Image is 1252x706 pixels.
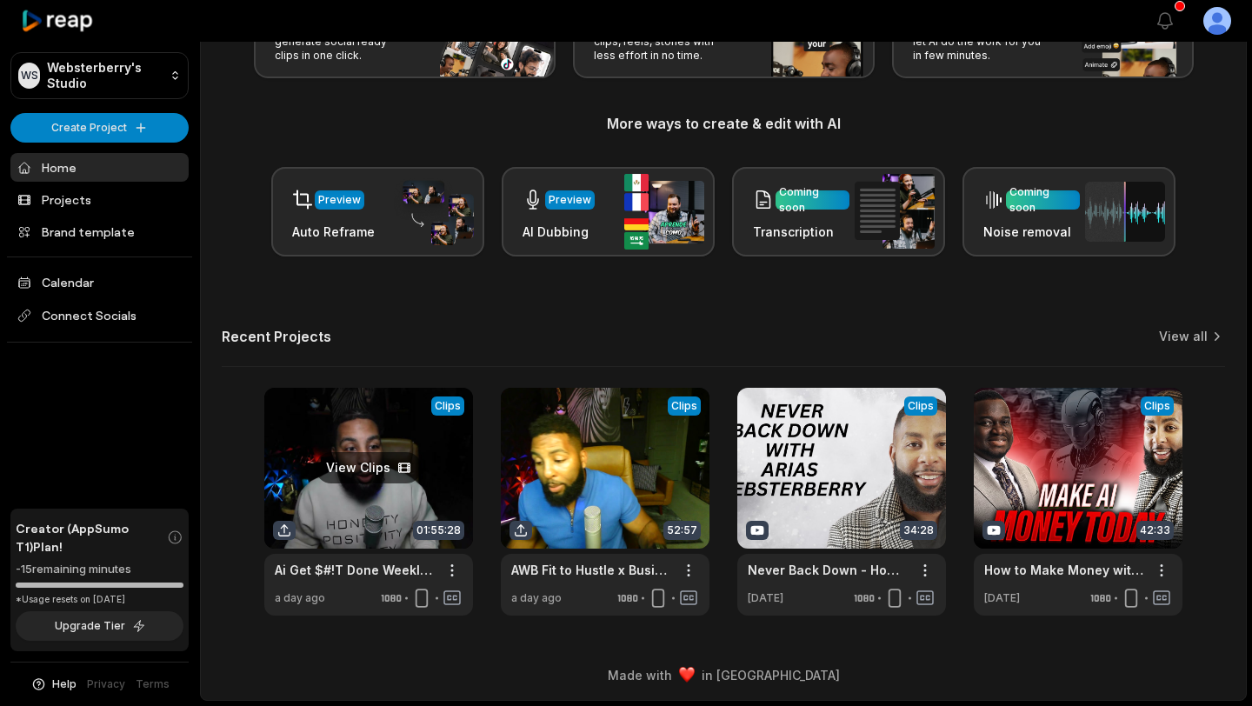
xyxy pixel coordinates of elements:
img: transcription.png [855,174,935,249]
img: heart emoji [679,667,695,683]
span: Creator (AppSumo T1) Plan! [16,519,167,556]
p: Add captions to your clips, reels, stories with less effort in no time. [594,21,729,63]
a: View all [1159,328,1208,345]
a: Terms [136,676,170,692]
p: From long videos generate social ready clips in one click. [275,21,410,63]
div: Made with in [GEOGRAPHIC_DATA] [216,666,1230,684]
a: AWB Fit to Hustle x Business MVP [511,561,671,579]
h3: Noise removal [983,223,1080,241]
p: Websterberry's Studio [47,60,163,91]
button: Help [30,676,77,692]
div: *Usage resets on [DATE] [16,593,183,606]
h3: AI Dubbing [523,223,595,241]
a: Home [10,153,189,182]
a: Privacy [87,676,125,692]
img: noise_removal.png [1085,182,1165,242]
span: Help [52,676,77,692]
div: Coming soon [779,184,846,216]
h3: More ways to create & edit with AI [222,113,1225,134]
a: Never Back Down - How Failure Fuels True Success with [PERSON_NAME] | BWI #117 [748,561,908,579]
div: -15 remaining minutes [16,561,183,578]
a: Brand template [10,217,189,246]
div: WS [18,63,40,89]
a: How to Make Money with AI [DATE]! [984,561,1144,579]
span: Connect Socials [10,300,189,331]
a: Calendar [10,268,189,296]
a: Projects [10,185,189,214]
h3: Auto Reframe [292,223,375,241]
button: Create Project [10,113,189,143]
p: Forget hours of editing, let AI do the work for you in few minutes. [913,21,1048,63]
h2: Recent Projects [222,328,331,345]
div: Coming soon [1009,184,1076,216]
a: Ai Get $#!T Done Weekly [DATE] [275,561,435,579]
div: Preview [549,192,591,208]
div: Preview [318,192,361,208]
button: Upgrade Tier [16,611,183,641]
img: auto_reframe.png [394,178,474,246]
h3: Transcription [753,223,849,241]
img: ai_dubbing.png [624,174,704,250]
